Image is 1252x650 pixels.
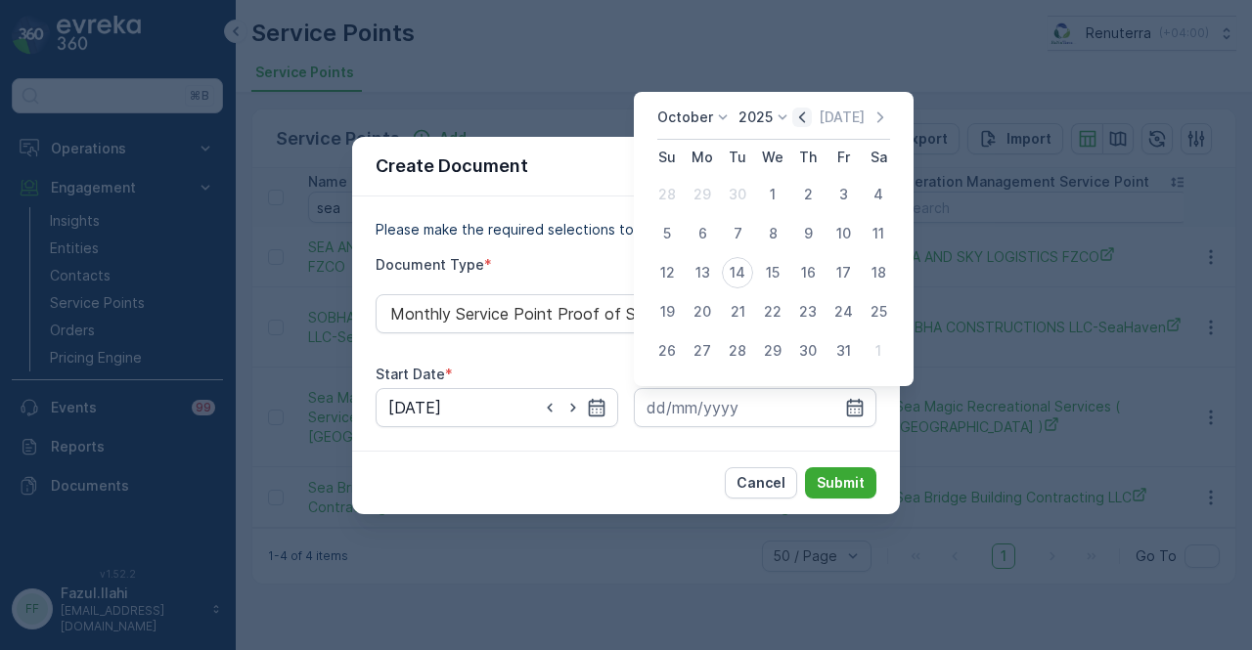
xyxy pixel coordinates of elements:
div: 29 [757,335,788,367]
div: 2 [792,179,824,210]
div: 20 [687,296,718,327]
th: Thursday [790,140,826,175]
div: 3 [827,179,859,210]
p: Cancel [737,473,785,493]
div: 1 [757,179,788,210]
div: 13 [687,257,718,288]
div: 7 [722,218,753,249]
button: Cancel [725,467,797,498]
p: October [657,108,713,127]
div: 30 [722,179,753,210]
p: Please make the required selections to create your document. [376,220,876,239]
div: 1 [863,335,894,367]
div: 31 [827,335,859,367]
button: Submit [805,467,876,498]
div: 12 [651,257,683,288]
th: Friday [826,140,861,175]
div: 17 [827,257,859,288]
div: 19 [651,296,683,327]
div: 11 [863,218,894,249]
p: Create Document [376,152,528,180]
th: Tuesday [720,140,755,175]
div: 28 [722,335,753,367]
div: 5 [651,218,683,249]
input: dd/mm/yyyy [376,388,618,427]
div: 4 [863,179,894,210]
div: 25 [863,296,894,327]
div: 24 [827,296,859,327]
label: Document Type [376,256,484,273]
div: 22 [757,296,788,327]
p: 2025 [738,108,773,127]
th: Sunday [649,140,685,175]
label: Start Date [376,366,445,382]
div: 26 [651,335,683,367]
div: 29 [687,179,718,210]
div: 30 [792,335,824,367]
div: 18 [863,257,894,288]
th: Saturday [861,140,896,175]
div: 28 [651,179,683,210]
div: 10 [827,218,859,249]
div: 14 [722,257,753,288]
div: 23 [792,296,824,327]
div: 21 [722,296,753,327]
input: dd/mm/yyyy [634,388,876,427]
div: 16 [792,257,824,288]
div: 6 [687,218,718,249]
div: 9 [792,218,824,249]
div: 15 [757,257,788,288]
p: [DATE] [819,108,865,127]
th: Monday [685,140,720,175]
div: 8 [757,218,788,249]
div: 27 [687,335,718,367]
th: Wednesday [755,140,790,175]
p: Submit [817,473,865,493]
